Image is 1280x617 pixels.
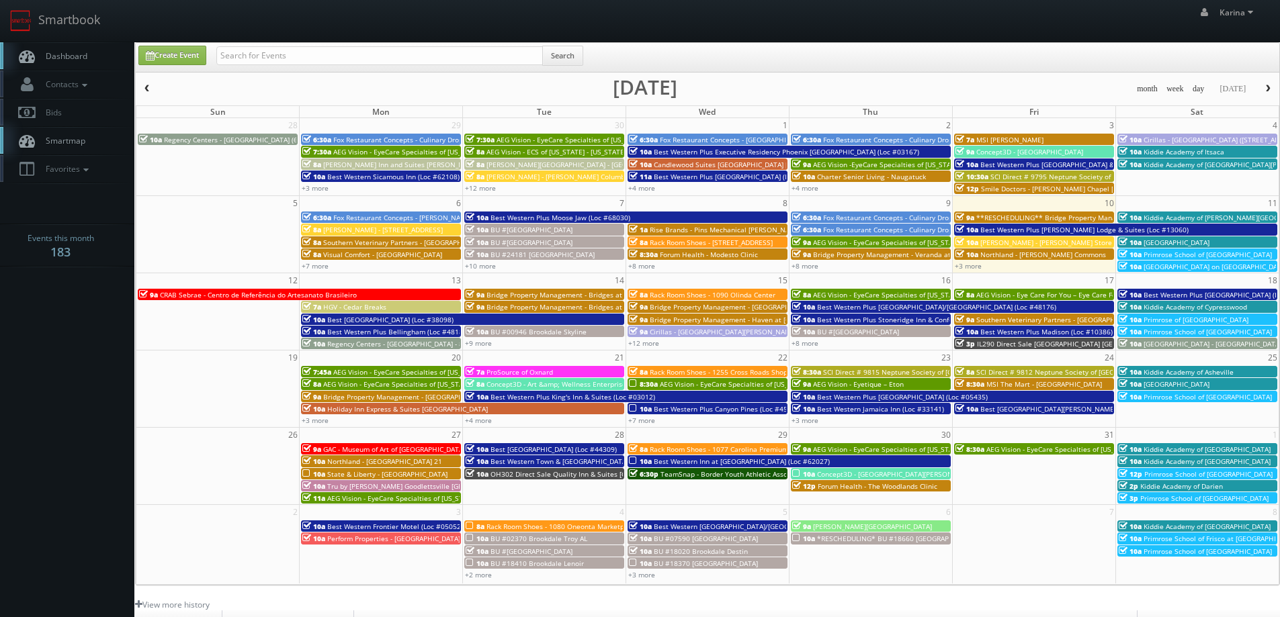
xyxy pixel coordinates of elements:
[1144,547,1272,556] span: Primrose School of [GEOGRAPHIC_DATA]
[990,172,1130,181] span: SCI Direct # 9795 Neptune Society of Chico
[654,160,851,169] span: Candlewood Suites [GEOGRAPHIC_DATA] [GEOGRAPHIC_DATA]
[986,444,1200,454] span: AEG Vision - EyeCare Specialties of [US_STATE] – Olympic Eye Care
[466,172,484,181] span: 8a
[813,379,904,389] span: AEG Vision - Eyetique – Eton
[327,327,469,336] span: Best Western Plus Bellingham (Loc #48188)
[302,225,321,234] span: 8a
[1144,367,1234,377] span: Kiddie Academy of Asheville
[813,238,1054,247] span: AEG Vision - EyeCare Specialties of [US_STATE] – [PERSON_NAME] Eye Care
[813,160,1036,169] span: AEG Vision -EyeCare Specialties of [US_STATE] – Eyes On Sammamish
[490,559,584,568] span: BU #18410 Brookdale Lenoir
[327,339,479,348] span: Regency Centers - [GEOGRAPHIC_DATA] - 80043
[490,469,757,479] span: OH302 Direct Sale Quality Inn & Suites [GEOGRAPHIC_DATA] - [GEOGRAPHIC_DATA]
[781,118,789,132] span: 1
[466,238,488,247] span: 10a
[164,135,316,144] span: Regency Centers - [GEOGRAPHIC_DATA] (63020)
[465,261,496,271] a: +10 more
[486,302,690,312] span: Bridge Property Management - Bridges at [GEOGRAPHIC_DATA]
[542,46,583,66] button: Search
[629,225,648,234] span: 1a
[1144,147,1224,156] span: Kiddie Academy of Itsaca
[792,379,811,389] span: 9a
[323,238,490,247] span: Southern Veterinary Partners - [GEOGRAPHIC_DATA]
[466,225,488,234] span: 10a
[955,315,974,324] span: 9a
[817,327,899,336] span: BU #[GEOGRAPHIC_DATA]
[823,135,1035,144] span: Fox Restaurant Concepts - Culinary Dropout - [GEOGRAPHIC_DATA]
[323,392,568,401] span: Bridge Property Management - [GEOGRAPHIC_DATA] at [GEOGRAPHIC_DATA]
[486,367,553,377] span: ProSource of Oxnard
[613,81,677,94] h2: [DATE]
[1188,81,1209,97] button: day
[813,250,1019,259] span: Bridge Property Management - Veranda at [GEOGRAPHIC_DATA]
[628,570,655,579] a: +3 more
[792,534,815,543] span: 10a
[465,416,492,425] a: +4 more
[1132,81,1162,97] button: month
[333,367,597,377] span: AEG Vision - EyeCare Specialties of [US_STATE] – [GEOGRAPHIC_DATA] HD EyeCare
[490,392,655,401] span: Best Western Plus King's Inn & Suites (Loc #03012)
[629,250,658,259] span: 8:30a
[955,327,978,336] span: 10a
[465,338,492,348] a: +9 more
[302,250,321,259] span: 8a
[980,327,1113,336] span: Best Western Plus Madison (Loc #10386)
[1144,379,1209,389] span: [GEOGRAPHIC_DATA]
[465,183,496,193] a: +12 more
[466,457,488,466] span: 10a
[466,559,488,568] span: 10a
[613,118,626,132] span: 30
[629,238,648,247] span: 8a
[792,250,811,259] span: 9a
[1191,106,1203,117] span: Sat
[955,238,978,247] span: 10a
[302,183,329,193] a: +3 more
[466,160,484,169] span: 8a
[302,457,325,466] span: 10a
[466,444,488,454] span: 10a
[497,135,740,144] span: AEG Vision - EyeCare Specialties of [US_STATE] – [PERSON_NAME] Eye Clinic
[792,225,821,234] span: 6:30a
[813,522,932,531] span: [PERSON_NAME][GEOGRAPHIC_DATA]
[302,444,321,454] span: 9a
[1119,444,1142,454] span: 10a
[490,225,572,234] span: BU #[GEOGRAPHIC_DATA]
[1144,469,1273,479] span: Primrose School of [GEOGRAPHIC_DATA]
[1119,250,1142,259] span: 10a
[1119,534,1142,543] span: 10a
[817,392,988,401] span: Best Western Plus [GEOGRAPHIC_DATA] (Loc #05435)
[955,367,974,377] span: 8a
[302,147,331,156] span: 7:30a
[160,290,357,299] span: CRAB Sebrae - Centro de Referência do Artesanato Brasileiro
[486,172,652,181] span: [PERSON_NAME] - [PERSON_NAME] Columbus Circle
[792,135,821,144] span: 6:30a
[654,457,830,466] span: Best Western Inn at [GEOGRAPHIC_DATA] (Loc #62027)
[1119,522,1142,531] span: 10a
[955,160,978,169] span: 10a
[955,404,978,414] span: 10a
[629,327,648,336] span: 9a
[1215,81,1250,97] button: [DATE]
[486,160,677,169] span: [PERSON_NAME][GEOGRAPHIC_DATA] - [GEOGRAPHIC_DATA]
[818,481,937,491] span: Forum Health - The Woodlands Clinic
[629,160,652,169] span: 10a
[1119,457,1142,466] span: 10a
[650,302,818,312] span: Bridge Property Management - [GEOGRAPHIC_DATA]
[39,107,62,118] span: Bids
[955,147,974,156] span: 9a
[490,457,672,466] span: Best Western Town & [GEOGRAPHIC_DATA] (Loc #05423)
[976,367,1164,377] span: SCI Direct # 9812 Neptune Society of [GEOGRAPHIC_DATA]
[323,250,442,259] span: Visual Comfort - [GEOGRAPHIC_DATA]
[1119,379,1142,389] span: 10a
[629,172,652,181] span: 11a
[490,327,587,336] span: BU #00946 Brookdale Skyline
[699,106,716,117] span: Wed
[660,469,810,479] span: TeamSnap - Border Youth Athletic Association
[1119,547,1142,556] span: 10a
[1144,522,1271,531] span: Kiddie Academy of [GEOGRAPHIC_DATA]
[792,213,821,222] span: 6:30a
[654,147,919,156] span: Best Western Plus Executive Residency Phoenix [GEOGRAPHIC_DATA] (Loc #03167)
[650,290,775,299] span: Rack Room Shoes - 1090 Olinda Center
[302,493,325,503] span: 11a
[1119,493,1138,503] span: 3p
